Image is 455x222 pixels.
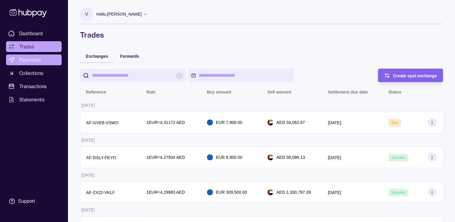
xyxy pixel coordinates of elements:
p: [DATE] [328,120,341,125]
span: Statements [19,96,45,103]
a: Statements [6,94,62,105]
p: 1 EUR = 4.31173 AED [146,119,185,126]
p: AED 34,062.67 [276,119,305,126]
a: Payments [6,54,62,65]
p: EUR 309,500.00 [216,189,247,196]
a: Dashboard [6,28,62,39]
a: Transactions [6,81,62,92]
span: Trades [19,43,34,50]
span: Collections [19,69,43,77]
img: eu [207,119,213,125]
span: Exchanges [86,54,108,59]
p: [DATE] [81,173,95,177]
p: 1 EUR = 4.29983 AED [146,189,185,196]
img: ae [267,189,273,195]
p: Rate [146,90,155,94]
p: Hello, [PERSON_NAME] [97,11,142,17]
span: Success [391,156,405,160]
p: [DATE] [328,155,341,160]
span: Dashboard [19,30,43,37]
span: Forwards [120,54,139,59]
span: Payments [19,56,41,63]
p: [DATE] [81,208,95,212]
input: search [92,69,173,82]
p: EUR 8,900.00 [216,154,242,161]
p: Sell amount [267,90,291,94]
p: AED 1,330,797.39 [276,189,311,196]
img: ae [267,154,273,160]
p: Buy amount [207,90,231,94]
p: Status [388,90,401,94]
a: Trades [6,41,62,52]
a: Support [6,195,62,208]
p: [DATE] [81,103,95,108]
h1: Trades [80,30,443,40]
p: 1 EUR = 4.27934 AED [146,154,185,161]
p: AF-ZX22-VKLF [86,190,115,195]
p: [DATE] [328,190,341,195]
p: EUR 7,900.00 [216,119,242,126]
span: Due [391,121,398,125]
span: Create spot exchange [393,73,437,78]
p: V [85,11,88,17]
button: Create spot exchange [378,69,443,82]
a: Collections [6,68,62,79]
p: [DATE] [81,138,95,143]
p: AED 38,086.13 [276,154,305,161]
p: Settlement due date [328,90,368,94]
p: AF-DSLY-FEYO [86,155,116,160]
p: Reference [86,90,106,94]
img: eu [207,154,213,160]
p: AF-GVE8-VSWO [86,120,118,125]
span: Transactions [19,83,47,90]
span: Success [391,190,405,195]
div: Support [18,198,35,205]
img: eu [207,189,213,195]
img: ae [267,119,273,125]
